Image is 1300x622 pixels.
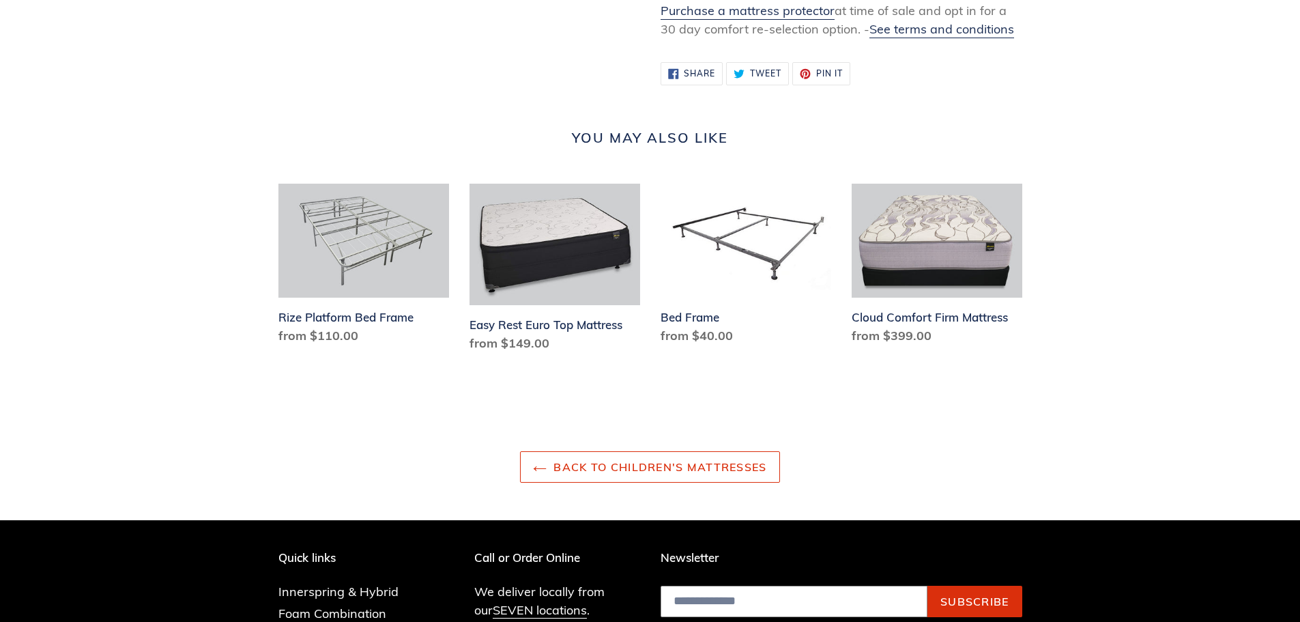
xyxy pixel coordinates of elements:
a: Easy Rest Euro Top Mattress [470,184,640,358]
p: Call or Order Online [474,551,640,565]
p: Newsletter [661,551,1022,565]
a: SEVEN locations [493,602,587,619]
a: Rize Platform Bed Frame [278,184,449,350]
a: Purchase a mattress protector [661,3,835,20]
button: Subscribe [927,586,1022,617]
a: Bed Frame [661,184,831,350]
h2: You may also like [278,130,1022,146]
a: Foam Combination [278,606,386,621]
input: Email address [661,586,927,617]
a: Innerspring & Hybrid [278,584,399,599]
a: See terms and conditions [869,21,1014,38]
p: at time of sale and opt in for a 30 day comfort re-selection option. - [661,1,1022,38]
span: Subscribe [940,595,1009,608]
span: Tweet [750,70,781,78]
span: Share [684,70,715,78]
span: Pin it [816,70,843,78]
a: Cloud Comfort Firm Mattress [852,184,1022,350]
a: Back to Children's Mattresses [520,451,779,483]
p: Quick links [278,551,419,565]
p: We deliver locally from our . [474,582,640,619]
